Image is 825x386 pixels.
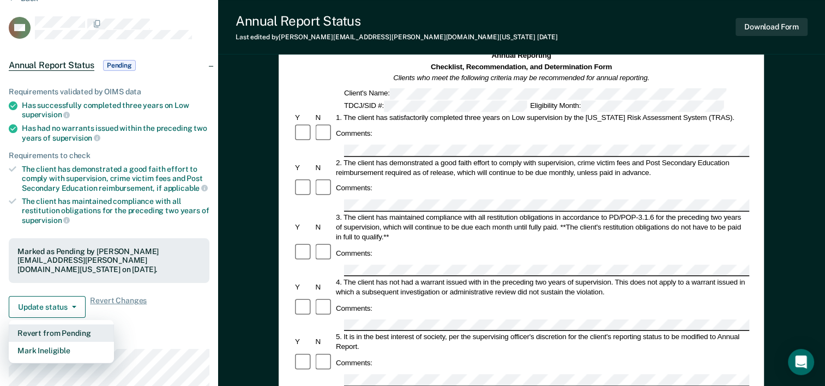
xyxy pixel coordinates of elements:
button: Update status [9,296,86,318]
div: N [314,162,334,172]
span: supervision [52,134,100,142]
div: N [314,112,334,122]
div: 3. The client has maintained compliance with all restitution obligations in accordance to PD/POP-... [334,213,749,242]
span: supervision [22,216,70,225]
div: Y [293,222,314,232]
span: supervision [22,110,70,119]
div: TDCJ/SID #: [342,100,528,112]
button: Download Form [736,18,808,36]
div: N [314,282,334,292]
span: [DATE] [537,33,558,41]
strong: Annual Reporting [492,52,551,60]
div: Comments: [334,303,374,313]
div: Open Intercom Messenger [788,349,814,375]
div: Y [293,112,314,122]
div: Comments: [334,129,374,138]
div: Annual Report Status [236,13,558,29]
div: 1. The client has satisfactorily completed three years on Low supervision by the [US_STATE] Risk ... [334,112,749,122]
div: N [314,222,334,232]
div: 2. The client has demonstrated a good faith effort to comply with supervision, crime victim fees ... [334,158,749,177]
div: Requirements to check [9,151,209,160]
span: Pending [103,60,136,71]
div: 4. The client has not had a warrant issued with in the preceding two years of supervision. This d... [334,277,749,297]
div: Y [293,162,314,172]
button: Revert from Pending [9,324,114,342]
div: Comments: [334,184,374,194]
div: Eligibility Month: [528,100,725,112]
strong: Checklist, Recommendation, and Determination Form [431,63,612,71]
div: Comments: [334,358,374,368]
button: Mark Ineligible [9,342,114,359]
div: Dropdown Menu [9,320,114,364]
div: Marked as Pending by [PERSON_NAME][EMAIL_ADDRESS][PERSON_NAME][DOMAIN_NAME][US_STATE] on [DATE]. [17,247,201,274]
em: Clients who meet the following criteria may be recommended for annual reporting. [394,74,650,82]
div: Y [293,282,314,292]
div: The client has maintained compliance with all restitution obligations for the preceding two years of [22,197,209,225]
div: 5. It is in the best interest of society, per the supervising officer's discretion for the client... [334,332,749,352]
div: Client's Name: [342,88,728,99]
div: Comments: [334,248,374,258]
div: The client has demonstrated a good faith effort to comply with supervision, crime victim fees and... [22,165,209,192]
span: Annual Report Status [9,60,94,71]
div: Has successfully completed three years on Low [22,101,209,119]
span: Revert Changes [90,296,147,318]
div: Last edited by [PERSON_NAME][EMAIL_ADDRESS][PERSON_NAME][DOMAIN_NAME][US_STATE] [236,33,558,41]
div: Has had no warrants issued within the preceding two years of [22,124,209,142]
div: Requirements validated by OIMS data [9,87,209,96]
div: Y [293,337,314,347]
div: N [314,337,334,347]
span: applicable [164,184,208,192]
